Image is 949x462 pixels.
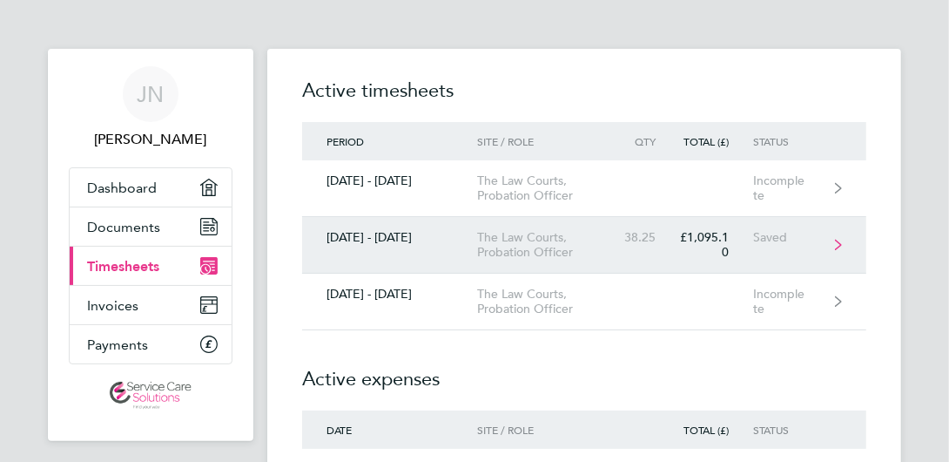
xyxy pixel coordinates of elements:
h2: Active expenses [302,330,866,411]
a: Go to home page [69,382,232,410]
div: 38.25 [623,230,680,245]
div: [DATE] - [DATE] [302,173,477,188]
a: Timesheets [70,247,232,285]
div: [DATE] - [DATE] [302,287,477,302]
div: Status [753,424,832,436]
a: Invoices [70,286,232,324]
span: Joel Nunez Martinez [69,129,232,150]
img: servicecare-logo-retina.png [110,382,192,410]
div: £1,095.10 [680,230,753,260]
span: Dashboard [87,180,157,196]
span: Period [326,134,364,148]
span: Payments [87,336,148,353]
div: Date [302,424,477,436]
a: JN[PERSON_NAME] [69,66,232,150]
div: Saved [753,230,832,245]
a: [DATE] - [DATE]The Law Courts, Probation Officer38.25£1,095.10Saved [302,217,866,274]
a: Dashboard [70,168,232,207]
div: Status [753,135,832,147]
span: Timesheets [87,258,159,275]
div: Site / Role [477,424,623,436]
div: Total (£) [680,424,753,436]
a: [DATE] - [DATE]The Law Courts, Probation OfficerIncomplete [302,274,866,330]
div: The Law Courts, Probation Officer [477,230,623,260]
div: The Law Courts, Probation Officer [477,287,623,316]
div: Qty [623,135,680,147]
div: Total (£) [680,135,753,147]
a: Documents [70,207,232,246]
div: [DATE] - [DATE] [302,230,477,245]
div: Incomplete [753,287,832,316]
span: Invoices [87,297,138,314]
nav: Main navigation [48,49,253,441]
span: JN [138,83,165,105]
div: Site / Role [477,135,623,147]
div: Incomplete [753,173,832,203]
span: Documents [87,219,160,235]
a: Payments [70,325,232,363]
div: The Law Courts, Probation Officer [477,173,623,203]
h2: Active timesheets [302,77,866,122]
a: [DATE] - [DATE]The Law Courts, Probation OfficerIncomplete [302,160,866,217]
